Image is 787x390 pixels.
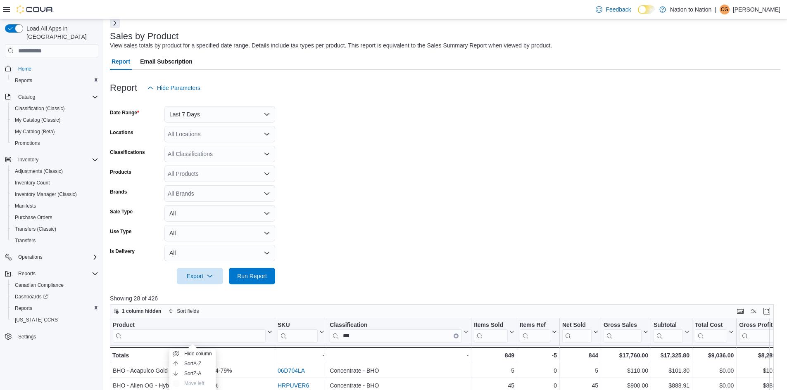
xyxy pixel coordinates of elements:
button: Last 7 Days [164,106,275,123]
button: Subtotal [654,321,690,343]
div: Net Sold [562,321,592,329]
button: Clear input [454,333,459,338]
a: Purchase Orders [12,213,56,222]
div: Gross Sales [604,321,642,343]
div: Total Cost [695,321,727,343]
button: Reports [2,268,102,279]
a: HRPUVER6 [278,382,309,389]
span: Sort A-Z [184,360,201,367]
a: Dashboards [8,291,102,303]
div: - [278,350,324,360]
span: Catalog [18,94,35,100]
a: [US_STATE] CCRS [12,315,61,325]
button: Reports [8,303,102,314]
label: Sale Type [110,208,133,215]
button: Inventory [2,154,102,165]
div: $17,325.80 [654,350,690,360]
button: SKU [278,321,324,343]
span: Promotions [15,140,40,147]
button: Items Ref [520,321,557,343]
span: Sort Z-A [184,370,201,377]
a: Classification (Classic) [12,104,68,113]
a: Dashboards [12,292,51,302]
button: Inventory Count [8,177,102,189]
div: Items Sold [474,321,508,329]
a: Settings [15,332,39,342]
div: Classification [330,321,462,343]
button: All [164,245,275,261]
span: Reports [15,77,32,84]
button: Hide column [169,349,216,359]
button: Inventory [15,155,42,165]
div: $0.00 [695,366,734,376]
span: Inventory Manager (Classic) [12,189,98,199]
span: Reports [15,269,98,279]
span: Classification (Classic) [12,104,98,113]
span: My Catalog (Beta) [15,128,55,135]
div: 5 [474,366,514,376]
div: 5 [562,366,598,376]
span: Transfers (Classic) [12,224,98,234]
div: Items Sold [474,321,508,343]
label: Products [110,169,131,175]
a: My Catalog (Beta) [12,127,58,137]
h3: Report [110,83,137,93]
a: 06D704LA [278,367,305,374]
span: Run Report [237,272,267,280]
label: Is Delivery [110,248,135,255]
span: Report [112,53,130,70]
span: Transfers [12,236,98,246]
span: Purchase Orders [15,214,52,221]
span: Settings [18,333,36,340]
span: Load All Apps in [GEOGRAPHIC_DATA] [23,24,98,41]
button: Export [177,268,223,284]
a: My Catalog (Classic) [12,115,64,125]
div: SKU [278,321,318,329]
span: Move left [184,380,204,387]
button: Product [113,321,272,343]
span: My Catalog (Beta) [12,127,98,137]
span: Settings [15,331,98,342]
label: Brands [110,189,127,195]
div: Classification [330,321,462,329]
span: My Catalog (Classic) [12,115,98,125]
button: All [164,205,275,222]
div: Concentrate - BHO [330,366,468,376]
span: 1 column hidden [122,308,161,314]
nav: Complex example [5,59,98,364]
span: CG [721,5,728,14]
div: 849 [474,350,514,360]
div: Gross Profit [739,321,777,329]
button: Open list of options [264,170,270,177]
span: Adjustments (Classic) [15,168,63,175]
a: Transfers (Classic) [12,224,59,234]
span: Hide Parameters [157,84,200,92]
div: Subtotal [654,321,683,329]
div: BHO - Acapulco Gold - Sativa 1g THC 74-79% [113,366,272,376]
span: Reports [15,305,32,312]
span: Home [15,63,98,73]
a: Feedback [592,1,634,18]
button: Inventory Manager (Classic) [8,189,102,200]
div: $17,760.00 [604,350,648,360]
button: Transfers [8,235,102,246]
img: Cova [17,5,54,14]
button: Hide Parameters [144,80,204,96]
span: Canadian Compliance [12,280,98,290]
span: Purchase Orders [12,213,98,222]
p: Nation to Nation [670,5,711,14]
a: Manifests [12,201,39,211]
p: [PERSON_NAME] [733,5,780,14]
button: Enter fullscreen [762,306,772,316]
button: Adjustments (Classic) [8,165,102,177]
span: Catalog [15,92,98,102]
div: SKU URL [278,321,318,343]
button: Open list of options [264,131,270,137]
a: Reports [12,303,36,313]
button: Display options [749,306,758,316]
button: Items Sold [474,321,514,343]
button: SortZ-A [169,369,216,378]
span: Manifests [12,201,98,211]
span: Reports [18,270,36,277]
span: Dashboards [15,293,48,300]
